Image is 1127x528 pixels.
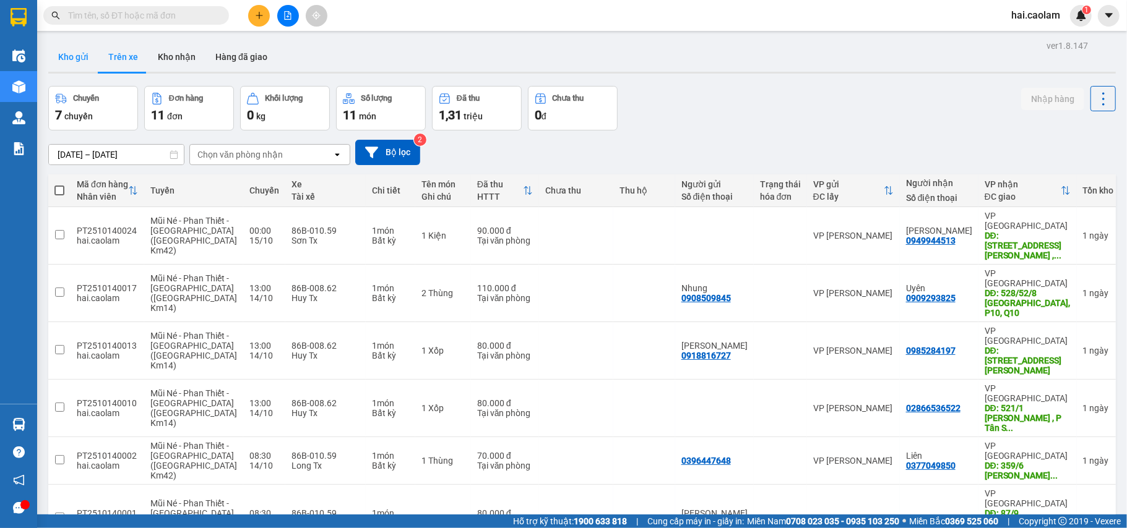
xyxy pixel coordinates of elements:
[813,456,894,466] div: VP [PERSON_NAME]
[277,5,299,27] button: file-add
[421,288,465,298] div: 2 Thùng
[477,293,533,303] div: Tại văn phòng
[169,94,203,103] div: Đơn hàng
[372,461,409,471] div: Bất kỳ
[985,192,1061,202] div: ĐC giao
[1083,403,1114,413] div: 1
[906,451,972,461] div: Liên
[283,11,292,20] span: file-add
[372,408,409,418] div: Bất kỳ
[471,174,539,207] th: Toggle SortBy
[528,86,618,130] button: Chưa thu0đ
[12,418,25,431] img: warehouse-icon
[747,514,899,528] span: Miền Nam
[985,383,1071,403] div: VP [GEOGRAPHIC_DATA]
[985,326,1071,346] div: VP [GEOGRAPHIC_DATA]
[167,111,183,121] span: đơn
[73,94,99,103] div: Chuyến
[372,508,409,518] div: 1 món
[457,94,480,103] div: Đã thu
[1006,423,1014,433] span: ...
[906,283,972,293] div: Uyên
[150,273,237,313] span: Mũi Né - Phan Thiết - [GEOGRAPHIC_DATA] ([GEOGRAPHIC_DATA] Km14)
[249,226,279,236] div: 00:00
[77,351,138,360] div: hai.caolam
[681,283,748,293] div: Nhung
[312,11,321,20] span: aim
[291,192,360,202] div: Tài xế
[51,11,60,20] span: search
[760,192,801,202] div: hóa đơn
[77,461,138,471] div: hai.caolam
[291,283,360,293] div: 86B-008.62
[477,341,533,351] div: 80.000 đ
[247,108,254,122] span: 0
[620,185,669,195] div: Thu hộ
[813,288,894,298] div: VP [PERSON_NAME]
[150,216,237,255] span: Mũi Né - Phan Thiết - [GEOGRAPHIC_DATA] ([GEOGRAPHIC_DATA] Km42)
[197,148,283,161] div: Chọn văn phòng nhận
[77,179,128,189] div: Mã đơn hàng
[249,293,279,303] div: 14/10
[1083,346,1114,356] div: 1
[681,456,731,466] div: 0396447648
[477,283,533,293] div: 110.000 đ
[545,185,607,195] div: Chưa thu
[985,231,1071,260] div: DĐ: 2225 Phạm Thế Hiển , Phường 6 , Q8
[249,398,279,408] div: 13:00
[985,488,1071,508] div: VP [GEOGRAPHIC_DATA]
[291,341,360,351] div: 86B-008.62
[1047,39,1088,53] div: ver 1.8.147
[150,388,237,428] span: Mũi Né - Phan Thiết - [GEOGRAPHIC_DATA] ([GEOGRAPHIC_DATA] Km14)
[291,398,360,408] div: 86B-008.62
[813,192,884,202] div: ĐC lấy
[985,179,1061,189] div: VP nhận
[55,108,62,122] span: 7
[144,86,234,130] button: Đơn hàng11đơn
[421,513,465,523] div: 1 Xốp
[1090,403,1109,413] span: ngày
[249,185,279,195] div: Chuyến
[909,514,998,528] span: Miền Bắc
[681,293,731,303] div: 0908509845
[1001,7,1070,23] span: hai.caolam
[1090,513,1109,523] span: ngày
[1103,10,1115,21] span: caret-down
[372,451,409,461] div: 1 món
[77,283,138,293] div: PT2510140017
[77,341,138,351] div: PT2510140013
[336,86,426,130] button: Số lượng11món
[12,49,25,62] img: warehouse-icon
[553,94,584,103] div: Chưa thu
[414,134,426,146] sup: 2
[978,174,1077,207] th: Toggle SortBy
[1021,88,1084,110] button: Nhập hàng
[291,293,360,303] div: Huy Tx
[372,236,409,245] div: Bất kỳ
[291,508,360,518] div: 86B-010.59
[372,341,409,351] div: 1 món
[77,226,138,236] div: PT2510140024
[249,236,279,245] div: 15/10
[150,441,237,480] span: Mũi Né - Phan Thiết - [GEOGRAPHIC_DATA] ([GEOGRAPHIC_DATA] Km42)
[249,408,279,418] div: 14/10
[205,42,277,72] button: Hàng đã giao
[151,108,165,122] span: 11
[249,508,279,518] div: 08:30
[240,86,330,130] button: Khối lượng0kg
[421,346,465,356] div: 1 Xốp
[77,408,138,418] div: hai.caolam
[291,461,360,471] div: Long Tx
[421,179,465,189] div: Tên món
[64,111,93,121] span: chuyến
[786,516,899,526] strong: 0708 023 035 - 0935 103 250
[421,403,465,413] div: 1 Xốp
[985,288,1071,318] div: DĐ: 528/52/8 Điện Biên Phủ, P10, Q10
[477,351,533,360] div: Tại văn phòng
[332,150,342,160] svg: open
[1082,6,1091,14] sup: 1
[574,516,627,526] strong: 1900 633 818
[1084,6,1089,14] span: 1
[432,86,522,130] button: Đã thu1,31 triệu
[421,456,465,466] div: 1 Thùng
